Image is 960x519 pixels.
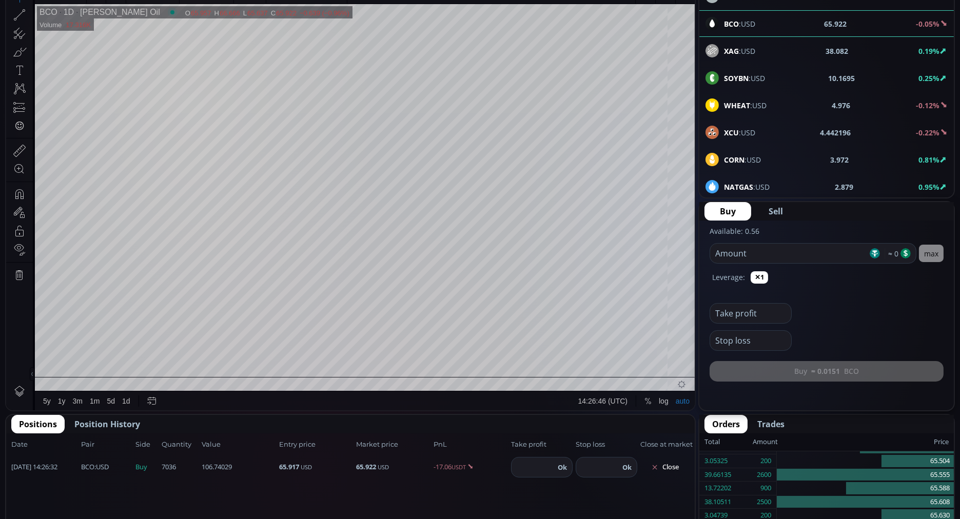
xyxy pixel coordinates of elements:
[555,462,570,473] button: Ok
[576,440,637,450] span: Stop loss
[704,435,753,449] div: Total
[162,462,199,472] span: 7036
[757,495,771,509] div: 2500
[19,418,57,430] span: Positions
[279,440,354,450] span: Entry price
[720,205,736,217] span: Buy
[750,415,792,433] button: Trades
[724,128,739,137] b: XCU
[68,24,154,33] div: [PERSON_NAME] Oil
[751,271,768,284] button: ✕1
[820,127,851,138] b: 4.442196
[769,205,783,217] span: Sell
[434,462,508,472] span: -17.06
[67,413,76,421] div: 3m
[704,468,731,482] div: 39.66135
[81,462,94,471] b: BCO
[162,24,171,33] div: Market open
[832,100,851,111] b: 4.976
[712,272,745,283] label: Leverage:
[511,440,573,450] span: Take profit
[572,413,621,421] span: 14:26:46 (UTC)
[724,73,749,83] b: SOYBN
[101,413,109,421] div: 5d
[185,25,205,33] div: 65.957
[434,440,508,450] span: PnL
[357,462,377,471] b: 65.922
[777,454,954,468] div: 65.504
[918,46,939,56] b: 0.19%
[757,468,771,482] div: 2600
[81,440,132,450] span: Pair
[301,463,312,471] small: USD
[704,415,748,433] button: Orders
[777,468,954,482] div: 65.555
[724,182,753,192] b: NATGAS
[916,128,939,137] b: -0.22%
[619,462,635,473] button: Ok
[208,25,213,33] div: H
[724,182,770,192] span: :USD
[666,407,687,427] div: Toggle Auto Scale
[831,154,849,165] b: 3.972
[635,407,649,427] div: Toggle Percentage
[74,418,140,430] span: Position History
[9,137,17,147] div: 
[704,495,731,509] div: 38.10511
[24,383,28,397] div: Hide Drawings Toolbar
[11,415,65,433] button: Positions
[835,182,853,192] b: 2.879
[704,482,731,495] div: 13.72202
[138,6,168,14] div: Compare
[724,46,739,56] b: XAG
[704,202,751,221] button: Buy
[241,25,262,33] div: 65.637
[270,25,290,33] div: 65.922
[191,6,223,14] div: Indicators
[378,463,389,471] small: USD
[87,6,92,14] div: D
[918,155,939,165] b: 0.81%
[569,407,625,427] button: 14:26:46 (UTC)
[357,440,431,450] span: Market price
[753,435,778,449] div: Amount
[757,418,785,430] span: Trades
[135,462,159,472] span: Buy
[33,24,51,33] div: BCO
[724,155,745,165] b: CORN
[11,462,78,472] span: [DATE] 14:26:32
[670,413,683,421] div: auto
[279,462,299,471] b: 65.917
[704,454,728,468] div: 3.05325
[653,413,662,421] div: log
[916,101,939,110] b: -0.12%
[293,25,343,33] div: −0.639 (−0.96%)
[918,73,939,83] b: 0.25%
[640,459,690,475] button: Close
[51,24,68,33] div: 1D
[826,46,848,56] b: 38.082
[116,413,124,421] div: 1d
[162,440,199,450] span: Quantity
[52,413,60,421] div: 1y
[724,100,767,111] span: :USD
[724,127,755,138] span: :USD
[81,462,109,472] span: :USD
[777,482,954,495] div: 65.588
[60,37,84,45] div: 17.316K
[724,46,755,56] span: :USD
[918,182,939,192] b: 0.95%
[202,440,276,450] span: Value
[135,440,159,450] span: Side
[778,435,949,449] div: Price
[724,101,750,110] b: WHEAT
[202,462,276,472] span: 106.74029
[179,25,185,33] div: O
[640,440,690,450] span: Close at market
[265,25,270,33] div: C
[11,440,78,450] span: Date
[33,37,55,45] div: Volume
[84,413,93,421] div: 1m
[724,154,761,165] span: :USD
[67,415,148,433] button: Position History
